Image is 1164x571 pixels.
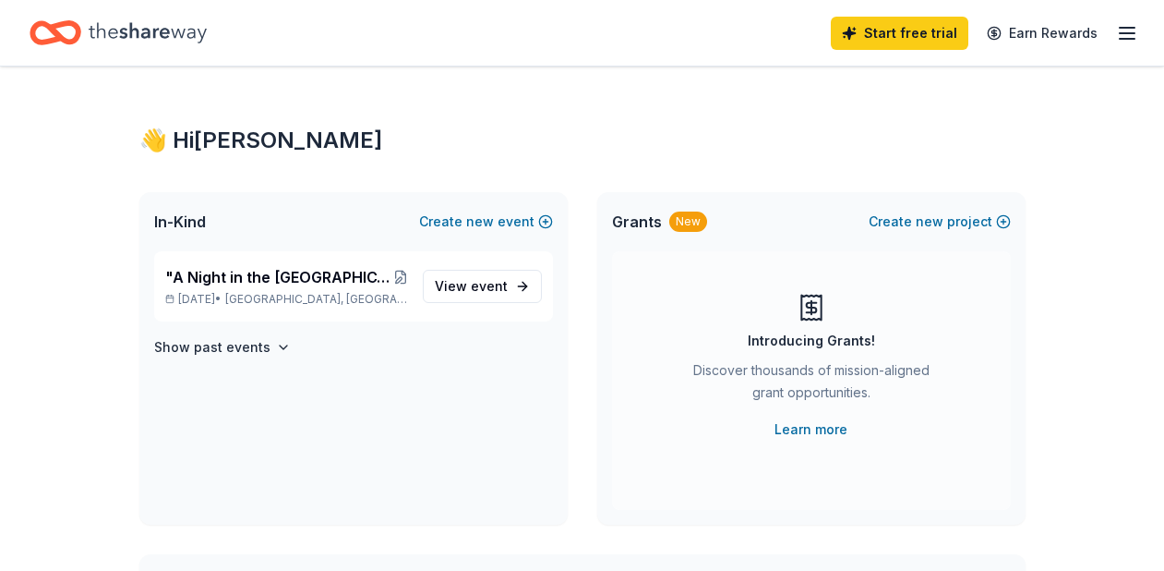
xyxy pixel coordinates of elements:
div: 👋 Hi [PERSON_NAME] [139,126,1026,155]
div: Discover thousands of mission-aligned grant opportunities. [686,359,937,411]
button: Createnewproject [869,211,1011,233]
span: [GEOGRAPHIC_DATA], [GEOGRAPHIC_DATA] [225,292,407,307]
a: Earn Rewards [976,17,1109,50]
h4: Show past events [154,336,270,358]
a: Home [30,11,207,55]
div: New [669,212,707,232]
span: "A Night in the [GEOGRAPHIC_DATA]: The [PERSON_NAME] School Benefit Fundraiser" [165,266,393,288]
button: Show past events [154,336,291,358]
span: Grants [612,211,662,233]
span: new [466,211,494,233]
span: View [435,275,508,298]
div: Introducing Grants! [748,330,875,352]
button: Createnewevent [419,211,553,233]
span: In-Kind [154,211,206,233]
a: View event [423,270,542,303]
a: Start free trial [831,17,968,50]
span: new [916,211,943,233]
p: [DATE] • [165,292,408,307]
span: event [471,278,508,294]
a: Learn more [774,419,847,441]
